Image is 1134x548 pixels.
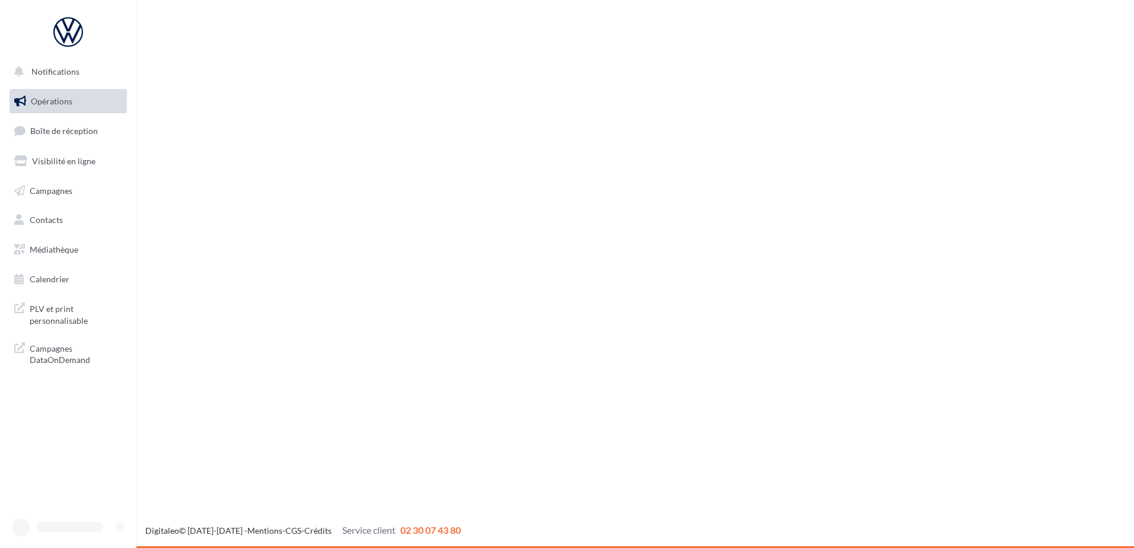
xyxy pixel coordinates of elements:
a: Digitaleo [145,525,179,536]
a: PLV et print personnalisable [7,296,129,331]
span: 02 30 07 43 80 [400,524,461,536]
button: Notifications [7,59,125,84]
span: Campagnes [30,185,72,195]
a: Visibilité en ligne [7,149,129,174]
a: CGS [285,525,301,536]
a: Calendrier [7,267,129,292]
a: Campagnes [7,179,129,203]
a: Contacts [7,208,129,232]
span: Service client [342,524,396,536]
a: Mentions [247,525,282,536]
span: Campagnes DataOnDemand [30,340,122,366]
span: Calendrier [30,274,69,284]
a: Crédits [304,525,332,536]
span: Notifications [31,66,79,77]
span: Visibilité en ligne [32,156,95,166]
span: PLV et print personnalisable [30,301,122,326]
span: Médiathèque [30,244,78,254]
span: Opérations [31,96,72,106]
span: Contacts [30,215,63,225]
span: Boîte de réception [30,126,98,136]
a: Opérations [7,89,129,114]
span: © [DATE]-[DATE] - - - [145,525,461,536]
a: Médiathèque [7,237,129,262]
a: Campagnes DataOnDemand [7,336,129,371]
a: Boîte de réception [7,118,129,144]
